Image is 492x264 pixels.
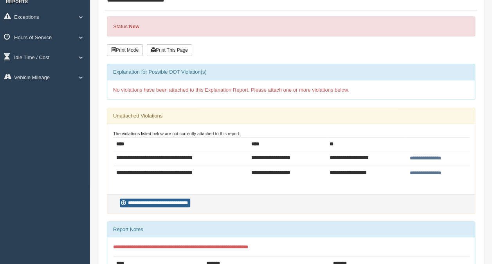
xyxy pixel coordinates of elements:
button: Print This Page [147,44,192,56]
div: Report Notes [107,222,475,237]
div: Explanation for Possible DOT Violation(s) [107,64,475,80]
div: Status: [107,16,475,36]
button: Print Mode [107,44,143,56]
strong: New [129,24,139,29]
div: Unattached Violations [107,108,475,124]
span: No violations have been attached to this Explanation Report. Please attach one or more violations... [113,87,349,93]
small: The violations listed below are not currently attached to this report: [113,131,240,136]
